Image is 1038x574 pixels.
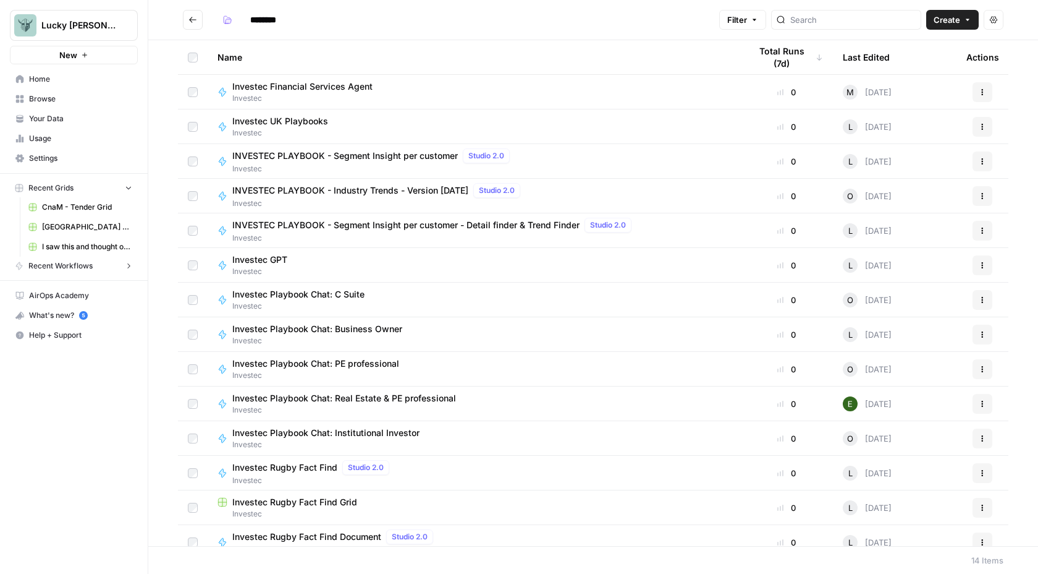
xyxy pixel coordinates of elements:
span: M [846,86,854,98]
div: 0 [750,467,823,479]
a: Home [10,69,138,89]
span: Investec [232,370,409,381]
span: [GEOGRAPHIC_DATA] Tender - Stories [42,221,132,233]
div: 0 [750,536,823,549]
a: Settings [10,148,138,168]
div: [DATE] [843,85,892,100]
span: L [848,536,853,549]
a: Investec GPTInvestec [217,254,730,277]
a: Investec Playbook Chat: C SuiteInvestec [217,288,730,312]
span: Lucky [PERSON_NAME] [41,19,116,32]
span: O [847,432,853,445]
span: I saw this and thought of you - Generator Grid [42,241,132,252]
span: Investec UK Playbooks [232,115,328,127]
span: Investec Financial Services Agent [232,80,373,93]
img: eoz6ky4n0cix36tgqmlemlc8q8rg [843,396,858,411]
span: Filter [727,14,747,26]
span: L [848,121,853,133]
button: Go back [183,10,203,30]
span: Investec Playbook Chat: Business Owner [232,323,402,335]
div: 0 [750,225,823,237]
input: Search [790,14,916,26]
div: [DATE] [843,154,892,169]
span: Investec [232,163,515,174]
div: 0 [750,398,823,410]
span: Investec [232,544,438,555]
span: O [847,294,853,306]
span: Investec [232,335,412,346]
div: 0 [750,121,823,133]
a: I saw this and thought of you - Generator Grid [23,237,138,257]
div: 0 [750,259,823,272]
span: Investec [232,405,466,416]
span: L [848,155,853,168]
span: Investec [232,198,525,209]
span: Investec [232,127,338,139]
span: Create [934,14,960,26]
span: L [848,502,853,514]
div: 0 [750,294,823,306]
span: Recent Workflows [28,260,93,272]
span: Investec [232,266,297,277]
a: Usage [10,129,138,148]
span: Investec GPT [232,254,287,266]
span: Investec [232,233,636,244]
span: Studio 2.0 [590,220,626,231]
span: Studio 2.0 [468,150,504,161]
div: Actions [966,40,999,74]
button: Recent Workflows [10,257,138,275]
span: Usage [29,133,132,144]
span: O [847,190,853,202]
div: 0 [750,328,823,341]
span: New [59,49,77,61]
div: 0 [750,363,823,375]
span: CnaM - Tender Grid [42,202,132,213]
a: Investec UK PlaybooksInvestec [217,115,730,139]
div: [DATE] [843,396,892,411]
a: CnaM - Tender Grid [23,197,138,217]
a: Investec Playbook Chat: PE professionalInvestec [217,358,730,381]
span: Studio 2.0 [392,531,428,542]
a: Your Data [10,109,138,129]
div: [DATE] [843,119,892,134]
span: AirOps Academy [29,290,132,301]
span: Investec Playbook Chat: C Suite [232,288,365,301]
a: AirOps Academy [10,286,138,306]
button: New [10,46,138,64]
span: Investec Playbook Chat: PE professional [232,358,399,370]
a: INVESTEC PLAYBOOK - Industry Trends - Version [DATE]Studio 2.0Investec [217,183,730,209]
button: Filter [719,10,766,30]
div: [DATE] [843,500,892,515]
div: 0 [750,155,823,168]
span: Investec [217,508,730,520]
div: [DATE] [843,535,892,550]
span: Investec [232,93,382,104]
a: Investec Financial Services AgentInvestec [217,80,730,104]
span: L [848,259,853,272]
span: Your Data [29,113,132,124]
div: 0 [750,86,823,98]
div: [DATE] [843,293,892,307]
span: Recent Grids [28,182,74,194]
img: Lucky Beard Logo [14,14,36,36]
div: 14 Items [971,554,1003,567]
a: INVESTEC PLAYBOOK - Segment Insight per customerStudio 2.0Investec [217,148,730,174]
a: [GEOGRAPHIC_DATA] Tender - Stories [23,217,138,237]
span: Settings [29,153,132,164]
a: Investec Rugby Fact FindStudio 2.0Investec [217,460,730,486]
a: Investec Rugby Fact Find DocumentStudio 2.0Investec [217,529,730,555]
a: Browse [10,89,138,109]
span: Home [29,74,132,85]
a: Investec Playbook Chat: Business OwnerInvestec [217,323,730,346]
span: Investec Rugby Fact Find [232,461,337,474]
span: L [848,467,853,479]
a: Investec Playbook Chat: Institutional InvestorInvestec [217,427,730,450]
div: Name [217,40,730,74]
div: What's new? [11,306,137,325]
div: [DATE] [843,431,892,446]
span: Investec Playbook Chat: Real Estate & PE professional [232,392,456,405]
span: INVESTEC PLAYBOOK - Segment Insight per customer [232,150,458,162]
div: [DATE] [843,223,892,238]
button: Create [926,10,979,30]
button: Recent Grids [10,179,138,197]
